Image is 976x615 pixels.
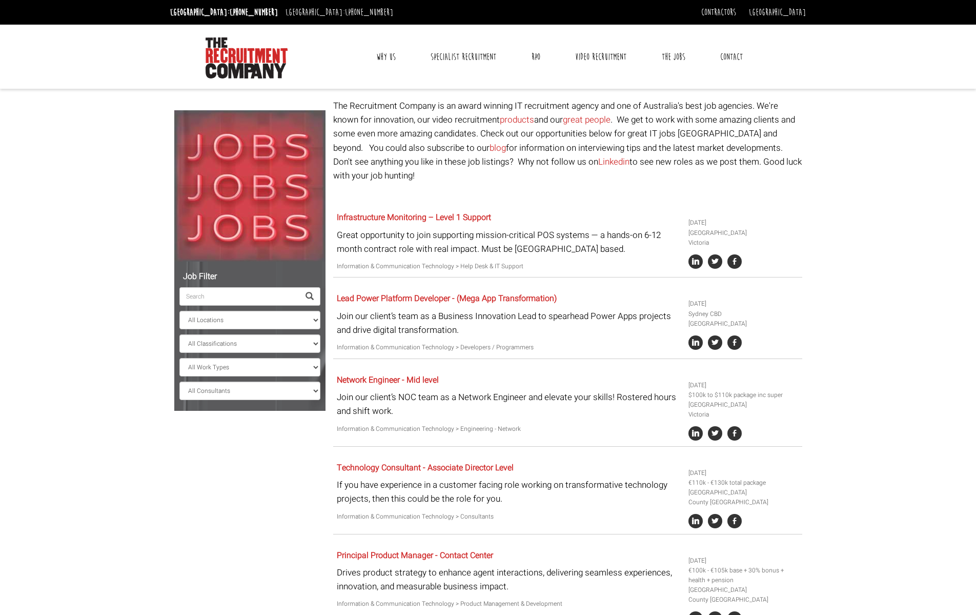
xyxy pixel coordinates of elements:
[688,468,798,478] li: [DATE]
[688,228,798,248] li: [GEOGRAPHIC_DATA] Victoria
[337,309,681,337] p: Join our client’s team as a Business Innovation Lead to spearhead Power Apps projects and drive d...
[688,390,798,400] li: $100k to $110k package inc super
[168,4,280,21] li: [GEOGRAPHIC_DATA]:
[688,585,798,605] li: [GEOGRAPHIC_DATA] County [GEOGRAPHIC_DATA]
[333,99,802,183] p: The Recruitment Company is an award winning IT recruitment agency and one of Australia's best job...
[369,44,403,70] a: Why Us
[654,44,693,70] a: The Jobs
[688,309,798,329] li: Sydney CBD [GEOGRAPHIC_DATA]
[337,262,681,271] p: Information & Communication Technology > Help Desk & IT Support
[337,211,491,224] a: Infrastructure Monitoring – Level 1 Support
[749,7,806,18] a: [GEOGRAPHIC_DATA]
[337,424,681,434] p: Information & Communication Technology > Engineering - Network
[337,343,681,352] p: Information & Communication Technology > Developers / Programmers
[524,44,548,70] a: RPO
[337,549,493,562] a: Principal Product Manager - Contact Center
[423,44,504,70] a: Specialist Recruitment
[174,110,326,262] img: Jobs, Jobs, Jobs
[688,556,798,566] li: [DATE]
[688,299,798,309] li: [DATE]
[337,374,439,386] a: Network Engineer - Mid level
[337,462,514,474] a: Technology Consultant - Associate Director Level
[567,44,634,70] a: Video Recruitment
[337,390,681,418] p: Join our client’s NOC team as a Network Engineer and elevate your skills! Rostered hours and shif...
[337,599,681,609] p: Information & Communication Technology > Product Management & Development
[688,566,798,585] li: €100k - €105k base + 30% bonus + health + pension
[337,228,681,256] p: Great opportunity to join supporting mission-critical POS systems — a hands-on 6-12 month contrac...
[500,113,534,126] a: products
[713,44,750,70] a: Contact
[337,292,557,305] a: Lead Power Platform Developer - (Mega App Transformation)
[337,512,681,522] p: Information & Communication Technology > Consultants
[179,272,320,282] h5: Job Filter
[345,7,393,18] a: [PHONE_NUMBER]
[688,381,798,390] li: [DATE]
[563,113,611,126] a: great people
[337,478,681,506] p: If you have experience in a customer facing role working on transformative technology projects, t...
[688,478,798,488] li: €110k - €130k total package
[688,218,798,228] li: [DATE]
[490,142,506,154] a: blog
[337,566,681,593] p: Drives product strategy to enhance agent interactions, delivering seamless experiences, innovatio...
[701,7,736,18] a: Contractors
[206,37,288,78] img: The Recruitment Company
[230,7,278,18] a: [PHONE_NUMBER]
[179,287,299,306] input: Search
[283,4,396,21] li: [GEOGRAPHIC_DATA]:
[688,400,798,420] li: [GEOGRAPHIC_DATA] Victoria
[598,155,629,168] a: Linkedin
[688,488,798,507] li: [GEOGRAPHIC_DATA] County [GEOGRAPHIC_DATA]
